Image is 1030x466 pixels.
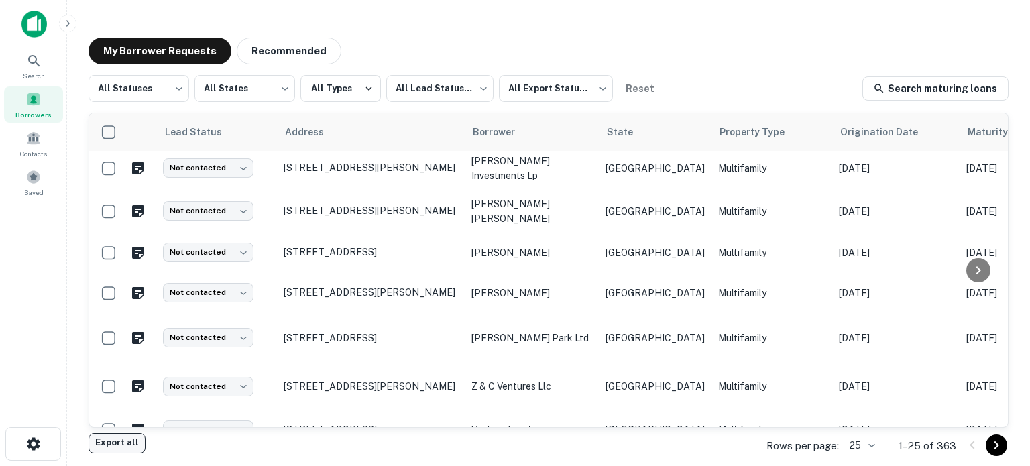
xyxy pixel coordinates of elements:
[839,204,953,219] p: [DATE]
[844,436,877,455] div: 25
[4,86,63,123] a: Borrowers
[986,434,1007,456] button: Go to next page
[163,377,253,396] div: Not contacted
[127,328,150,348] button: Create a note for this borrower request
[832,113,960,151] th: Origination Date
[473,124,532,140] span: Borrower
[718,245,825,260] p: Multifamily
[284,380,458,392] p: [STREET_ADDRESS][PERSON_NAME]
[163,201,253,221] div: Not contacted
[156,113,277,151] th: Lead Status
[285,124,341,140] span: Address
[839,422,953,437] p: [DATE]
[766,438,839,454] p: Rows per page:
[499,71,613,106] div: All Export Statuses
[164,124,239,140] span: Lead Status
[284,246,458,258] p: [STREET_ADDRESS]
[606,204,705,219] p: [GEOGRAPHIC_DATA]
[840,124,935,140] span: Origination Date
[237,38,341,64] button: Recommended
[23,70,45,81] span: Search
[599,113,711,151] th: State
[963,359,1030,423] div: Tiện ích trò chuyện
[471,196,592,226] p: [PERSON_NAME] [PERSON_NAME]
[471,286,592,300] p: [PERSON_NAME]
[163,328,253,347] div: Not contacted
[839,161,953,176] p: [DATE]
[277,113,465,151] th: Address
[284,332,458,344] p: [STREET_ADDRESS]
[194,71,295,106] div: All States
[89,71,189,106] div: All Statuses
[163,420,253,440] div: Not contacted
[163,283,253,302] div: Not contacted
[720,124,802,140] span: Property Type
[20,148,47,159] span: Contacts
[862,76,1009,101] a: Search maturing loans
[127,420,150,440] button: Create a note for this borrower request
[839,379,953,394] p: [DATE]
[284,162,458,174] p: [STREET_ADDRESS][PERSON_NAME]
[471,379,592,394] p: z & c ventures llc
[718,422,825,437] p: Multifamily
[607,124,650,140] span: State
[471,422,592,437] p: vachira tanate
[471,245,592,260] p: [PERSON_NAME]
[465,113,599,151] th: Borrower
[606,161,705,176] p: [GEOGRAPHIC_DATA]
[606,422,705,437] p: [GEOGRAPHIC_DATA]
[89,433,146,453] button: Export all
[4,125,63,162] a: Contacts
[606,286,705,300] p: [GEOGRAPHIC_DATA]
[839,245,953,260] p: [DATE]
[4,164,63,200] a: Saved
[711,113,832,151] th: Property Type
[127,158,150,178] button: Create a note for this borrower request
[718,161,825,176] p: Multifamily
[127,376,150,396] button: Create a note for this borrower request
[899,438,956,454] p: 1–25 of 363
[4,48,63,84] a: Search
[89,38,231,64] button: My Borrower Requests
[606,379,705,394] p: [GEOGRAPHIC_DATA]
[127,243,150,263] button: Create a note for this borrower request
[718,331,825,345] p: Multifamily
[471,154,592,183] p: [PERSON_NAME] investments lp
[718,379,825,394] p: Multifamily
[618,75,661,102] button: Reset
[15,109,52,120] span: Borrowers
[284,286,458,298] p: [STREET_ADDRESS][PERSON_NAME]
[606,331,705,345] p: [GEOGRAPHIC_DATA]
[21,11,47,38] img: capitalize-icon.png
[284,205,458,217] p: [STREET_ADDRESS][PERSON_NAME]
[127,201,150,221] button: Create a note for this borrower request
[606,245,705,260] p: [GEOGRAPHIC_DATA]
[963,359,1030,423] iframe: Chat Widget
[718,204,825,219] p: Multifamily
[284,424,458,436] p: [STREET_ADDRESS]
[386,71,494,106] div: All Lead Statuses
[718,286,825,300] p: Multifamily
[839,286,953,300] p: [DATE]
[127,283,150,303] button: Create a note for this borrower request
[163,243,253,262] div: Not contacted
[839,331,953,345] p: [DATE]
[163,158,253,178] div: Not contacted
[471,331,592,345] p: [PERSON_NAME] park ltd
[300,75,381,102] button: All Types
[24,187,44,198] span: Saved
